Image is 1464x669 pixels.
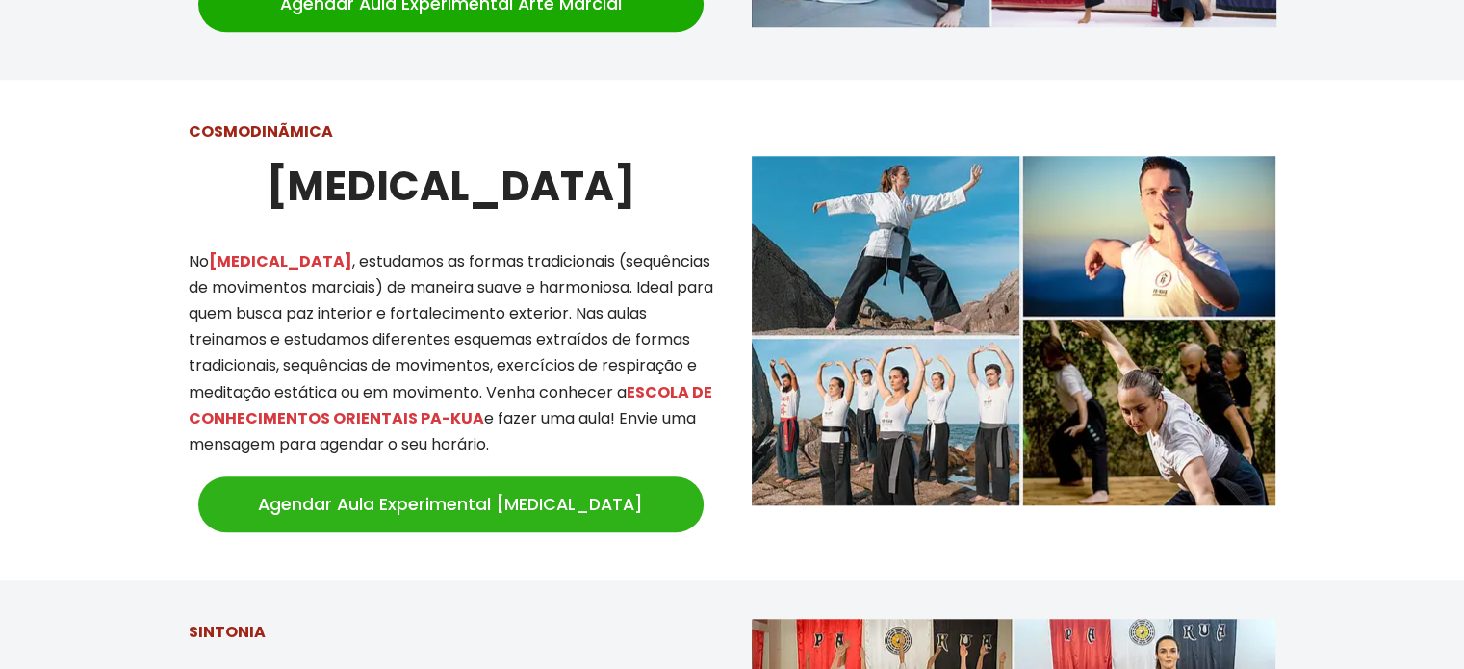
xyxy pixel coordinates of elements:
[267,158,635,215] strong: [MEDICAL_DATA]
[189,381,712,429] mark: ESCOLA DE CONHECIMENTOS ORIENTAIS PA-KUA
[198,476,704,532] a: Agendar Aula Experimental [MEDICAL_DATA]
[189,621,266,643] strong: SINTONIA
[189,120,333,142] strong: COSMODINÃMICA
[189,248,713,458] p: No , estudamos as formas tradicionais (sequências de movimentos marciais) de maneira suave e harm...
[209,250,352,272] mark: [MEDICAL_DATA]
